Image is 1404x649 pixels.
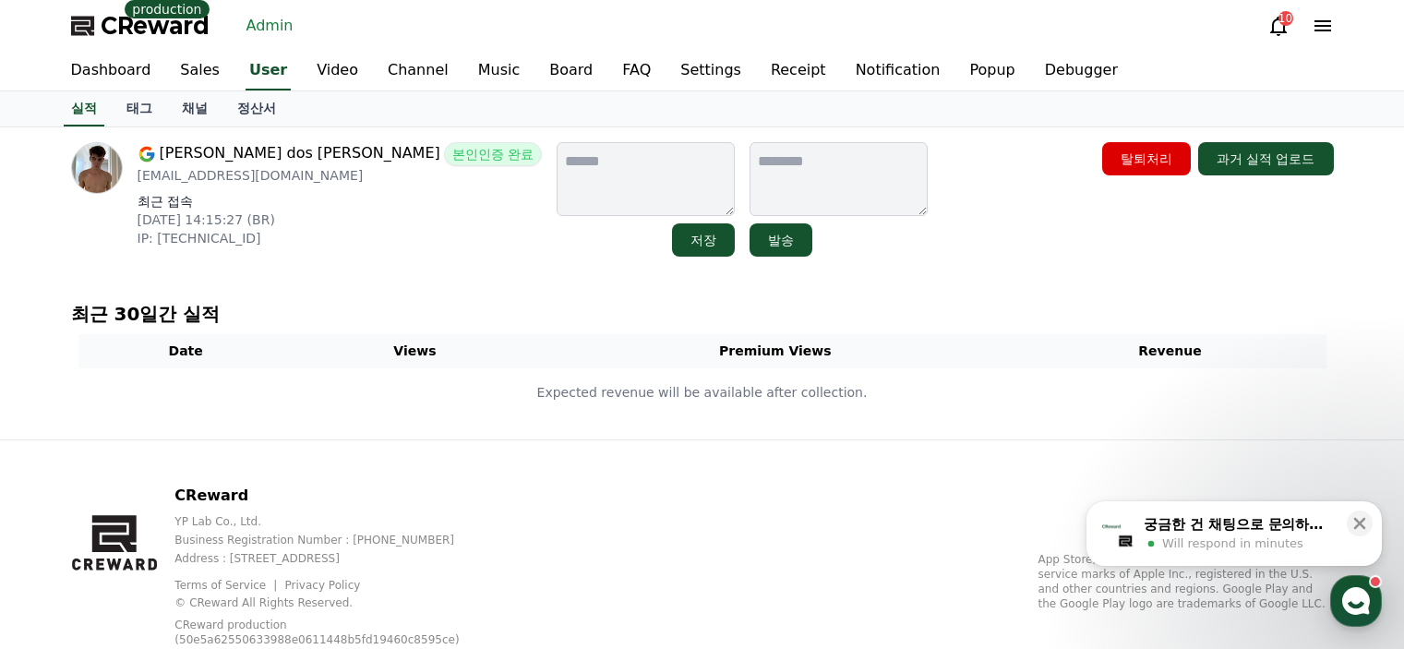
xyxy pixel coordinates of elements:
[71,301,1334,327] p: 최근 30일간 실적
[56,52,166,90] a: Dashboard
[1198,142,1334,175] button: 과거 실적 업로드
[79,383,1326,403] p: Expected revenue will be available after collection.
[78,334,294,368] th: Date
[672,223,735,257] button: 저장
[174,618,470,647] p: CReward production (50e5a62550633988e0611448b5fd19460c8595ce)
[756,52,841,90] a: Receipt
[71,142,123,194] img: profile image
[294,334,536,368] th: Views
[222,91,291,126] a: 정산서
[750,223,812,257] button: 발송
[138,166,543,185] p: [EMAIL_ADDRESS][DOMAIN_NAME]
[373,52,463,90] a: Channel
[160,142,440,166] span: [PERSON_NAME] dos [PERSON_NAME]
[841,52,955,90] a: Notification
[64,91,104,126] a: 실적
[174,595,498,610] p: © CReward All Rights Reserved.
[138,229,543,247] p: IP: [TECHNICAL_ID]
[246,52,291,90] a: User
[174,514,498,529] p: YP Lab Co., Ltd.
[463,52,535,90] a: Music
[534,52,607,90] a: Board
[1030,52,1133,90] a: Debugger
[1102,142,1191,175] button: 탈퇴처리
[607,52,666,90] a: FAQ
[1014,334,1326,368] th: Revenue
[954,52,1029,90] a: Popup
[1038,552,1334,611] p: App Store, iCloud, iCloud Drive, and iTunes Store are service marks of Apple Inc., registered in ...
[167,91,222,126] a: 채널
[101,11,210,41] span: CReward
[174,533,498,547] p: Business Registration Number : [PHONE_NUMBER]
[71,11,210,41] a: CReward
[666,52,756,90] a: Settings
[165,52,234,90] a: Sales
[285,579,361,592] a: Privacy Policy
[174,551,498,566] p: Address : [STREET_ADDRESS]
[174,579,280,592] a: Terms of Service
[302,52,373,90] a: Video
[1278,11,1293,26] div: 10
[138,192,543,210] p: 최근 접속
[174,485,498,507] p: CReward
[1267,15,1290,37] a: 10
[112,91,167,126] a: 태그
[536,334,1014,368] th: Premium Views
[444,142,542,166] span: 본인인증 완료
[138,210,543,229] p: [DATE] 14:15:27 (BR)
[239,11,301,41] a: Admin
